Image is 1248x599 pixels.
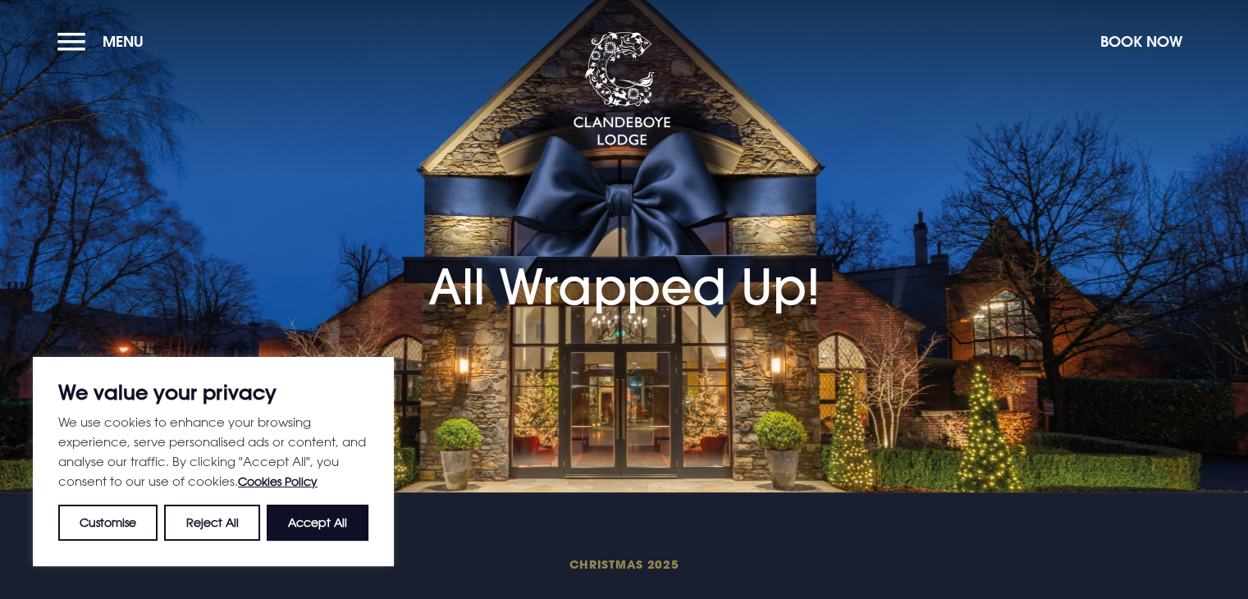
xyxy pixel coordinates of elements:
button: Customise [58,505,158,541]
a: Cookies Policy [238,474,318,488]
button: Book Now [1092,24,1191,59]
p: We value your privacy [58,382,368,402]
button: Reject All [164,505,259,541]
div: We value your privacy [33,357,394,566]
p: We use cookies to enhance your browsing experience, serve personalised ads or content, and analys... [58,412,368,492]
img: Clandeboye Lodge [573,32,671,147]
button: Menu [57,24,152,59]
span: Christmas 2025 [233,556,1014,572]
h1: All Wrapped Up! [428,185,821,316]
span: Menu [103,32,144,51]
button: Accept All [267,505,368,541]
